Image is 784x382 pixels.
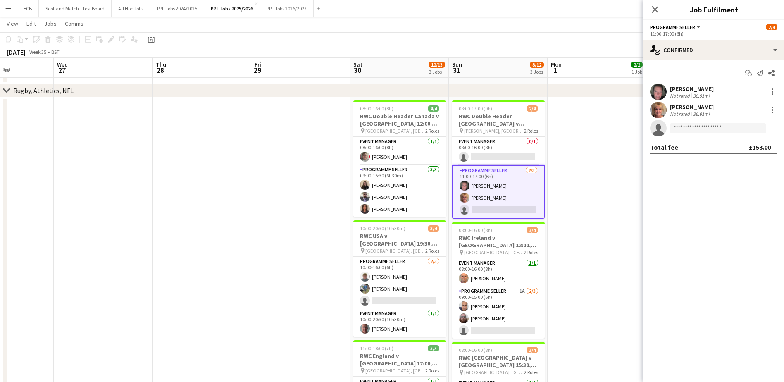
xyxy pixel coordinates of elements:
[452,354,545,369] h3: RWC [GEOGRAPHIC_DATA] v [GEOGRAPHIC_DATA] 15:30, [GEOGRAPHIC_DATA]
[353,112,446,127] h3: RWC Double Header Canada v [GEOGRAPHIC_DATA] 12:00 & Scotland v [GEOGRAPHIC_DATA] 14:45 - [GEOGRA...
[459,105,492,112] span: 08:00-17:00 (9h)
[65,20,83,27] span: Comms
[155,65,166,75] span: 28
[353,257,446,309] app-card-role: Programme Seller2/310:00-16:00 (6h)[PERSON_NAME][PERSON_NAME]
[428,105,439,112] span: 4/4
[425,128,439,134] span: 2 Roles
[650,31,777,37] div: 11:00-17:00 (6h)
[352,65,362,75] span: 30
[57,61,68,68] span: Wed
[365,368,425,374] span: [GEOGRAPHIC_DATA], [GEOGRAPHIC_DATA]
[429,62,445,68] span: 12/13
[650,24,695,30] span: Programme Seller
[429,69,445,75] div: 3 Jobs
[425,248,439,254] span: 2 Roles
[353,100,446,217] app-job-card: 08:00-16:00 (8h)4/4RWC Double Header Canada v [GEOGRAPHIC_DATA] 12:00 & Scotland v [GEOGRAPHIC_DA...
[643,40,784,60] div: Confirmed
[452,258,545,286] app-card-role: Event Manager1/108:00-16:00 (8h)[PERSON_NAME]
[527,227,538,233] span: 3/4
[530,69,543,75] div: 3 Jobs
[650,24,702,30] button: Programme Seller
[62,18,87,29] a: Comms
[551,61,562,68] span: Mon
[360,105,393,112] span: 08:00-16:00 (8h)
[204,0,260,17] button: PPL Jobs 2025/2026
[631,62,643,68] span: 2/2
[464,128,524,134] span: [PERSON_NAME], [GEOGRAPHIC_DATA]
[360,345,393,351] span: 11:00-18:00 (7h)
[353,352,446,367] h3: RWC England v [GEOGRAPHIC_DATA] 17:00, [GEOGRAPHIC_DATA]
[44,20,57,27] span: Jobs
[253,65,261,75] span: 29
[459,227,492,233] span: 08:00-16:00 (8h)
[23,18,39,29] a: Edit
[691,93,711,99] div: 36.91mi
[749,143,771,151] div: £153.00
[428,345,439,351] span: 5/5
[670,103,714,111] div: [PERSON_NAME]
[17,0,39,17] button: ECB
[670,111,691,117] div: Not rated
[353,220,446,337] app-job-card: 10:00-20:30 (10h30m)3/4RWC USA v [GEOGRAPHIC_DATA] 19:30, [GEOGRAPHIC_DATA] [GEOGRAPHIC_DATA], [G...
[524,249,538,255] span: 2 Roles
[112,0,150,17] button: Ad Hoc Jobs
[452,234,545,249] h3: RWC Ireland v [GEOGRAPHIC_DATA] 12:00, [GEOGRAPHIC_DATA]
[150,0,204,17] button: PPL Jobs 2024/2025
[459,347,492,353] span: 08:00-16:00 (8h)
[451,65,462,75] span: 31
[13,86,74,95] div: Rugby, Athletics, NFL
[530,62,544,68] span: 8/12
[452,286,545,339] app-card-role: Programme Seller1A2/309:00-15:00 (6h)[PERSON_NAME][PERSON_NAME]
[353,165,446,217] app-card-role: Programme Seller3/309:00-15:30 (6h30m)[PERSON_NAME][PERSON_NAME][PERSON_NAME]
[260,0,314,17] button: PPL Jobs 2026/2027
[7,48,26,56] div: [DATE]
[452,222,545,339] app-job-card: 08:00-16:00 (8h)3/4RWC Ireland v [GEOGRAPHIC_DATA] 12:00, [GEOGRAPHIC_DATA] [GEOGRAPHIC_DATA], [G...
[365,128,425,134] span: [GEOGRAPHIC_DATA], [GEOGRAPHIC_DATA]
[452,61,462,68] span: Sun
[26,20,36,27] span: Edit
[353,309,446,337] app-card-role: Event Manager1/110:00-20:30 (10h30m)[PERSON_NAME]
[27,49,48,55] span: Week 35
[428,225,439,232] span: 3/4
[464,369,524,375] span: [GEOGRAPHIC_DATA], [GEOGRAPHIC_DATA]
[156,61,166,68] span: Thu
[452,100,545,219] app-job-card: 08:00-17:00 (9h)2/4RWC Double Header [GEOGRAPHIC_DATA] v [GEOGRAPHIC_DATA] 14:00 & France v [GEOG...
[670,85,714,93] div: [PERSON_NAME]
[524,369,538,375] span: 2 Roles
[766,24,777,30] span: 2/4
[524,128,538,134] span: 2 Roles
[464,249,524,255] span: [GEOGRAPHIC_DATA], [GEOGRAPHIC_DATA]
[353,61,362,68] span: Sat
[51,49,60,55] div: BST
[3,18,21,29] a: View
[670,93,691,99] div: Not rated
[691,111,711,117] div: 36.91mi
[650,143,678,151] div: Total fee
[643,4,784,15] h3: Job Fulfilment
[39,0,112,17] button: Scotland Match - Test Board
[255,61,261,68] span: Fri
[452,137,545,165] app-card-role: Event Manager0/108:00-16:00 (8h)
[550,65,562,75] span: 1
[353,137,446,165] app-card-role: Event Manager1/108:00-16:00 (8h)[PERSON_NAME]
[452,112,545,127] h3: RWC Double Header [GEOGRAPHIC_DATA] v [GEOGRAPHIC_DATA] 14:00 & France v [GEOGRAPHIC_DATA] 16:45 ...
[41,18,60,29] a: Jobs
[527,347,538,353] span: 3/4
[353,232,446,247] h3: RWC USA v [GEOGRAPHIC_DATA] 19:30, [GEOGRAPHIC_DATA]
[452,165,545,219] app-card-role: Programme Seller2/311:00-17:00 (6h)[PERSON_NAME][PERSON_NAME]
[360,225,405,232] span: 10:00-20:30 (10h30m)
[7,20,18,27] span: View
[56,65,68,75] span: 27
[527,105,538,112] span: 2/4
[425,368,439,374] span: 2 Roles
[365,248,425,254] span: [GEOGRAPHIC_DATA], [GEOGRAPHIC_DATA]
[631,69,642,75] div: 1 Job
